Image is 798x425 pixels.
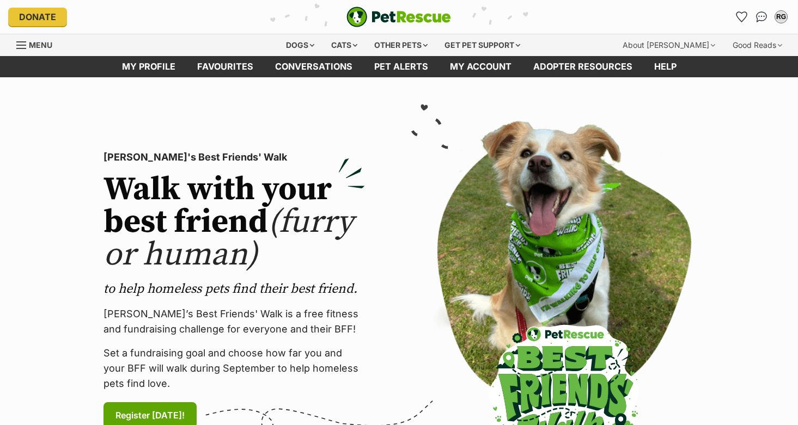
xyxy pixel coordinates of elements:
[264,56,363,77] a: conversations
[776,11,787,22] div: RG
[103,346,365,391] p: Set a fundraising goal and choose how far you and your BFF will walk during September to help hom...
[103,150,365,165] p: [PERSON_NAME]'s Best Friends' Walk
[111,56,186,77] a: My profile
[346,7,451,27] img: logo-e224e6f780fb5917bec1dbf3a21bbac754714ae5b6737aabdf751b685950b380.svg
[615,34,723,56] div: About [PERSON_NAME]
[733,8,751,26] a: Favourites
[733,8,790,26] ul: Account quick links
[753,8,770,26] a: Conversations
[725,34,790,56] div: Good Reads
[363,56,439,77] a: Pet alerts
[324,34,365,56] div: Cats
[8,8,67,26] a: Donate
[103,174,365,272] h2: Walk with your best friend
[756,11,767,22] img: chat-41dd97257d64d25036548639549fe6c8038ab92f7586957e7f3b1b290dea8141.svg
[278,34,322,56] div: Dogs
[186,56,264,77] a: Favourites
[16,34,60,54] a: Menu
[103,202,354,275] span: (furry or human)
[643,56,687,77] a: Help
[103,306,365,337] p: [PERSON_NAME]’s Best Friends' Walk is a free fitness and fundraising challenge for everyone and t...
[346,7,451,27] a: PetRescue
[367,34,435,56] div: Other pets
[29,40,52,50] span: Menu
[772,8,790,26] button: My account
[103,280,365,298] p: to help homeless pets find their best friend.
[439,56,522,77] a: My account
[437,34,528,56] div: Get pet support
[115,409,185,422] span: Register [DATE]!
[522,56,643,77] a: Adopter resources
